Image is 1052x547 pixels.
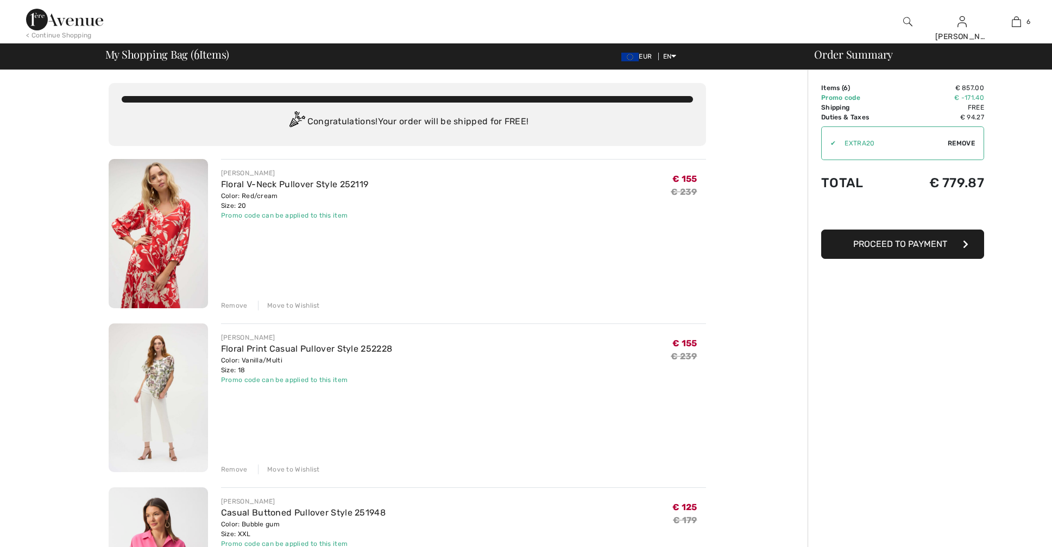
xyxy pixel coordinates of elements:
[948,138,975,148] span: Remove
[221,465,248,474] div: Remove
[897,164,984,201] td: € 779.87
[801,49,1045,60] div: Order Summary
[221,375,392,385] div: Promo code can be applied to this item
[957,16,967,27] a: Sign In
[990,15,1043,28] a: 6
[221,507,386,518] a: Casual Buttoned Pullover Style 251948
[897,112,984,122] td: € 94.27
[903,15,912,28] img: search the website
[821,112,897,122] td: Duties & Taxes
[821,103,897,112] td: Shipping
[109,323,208,473] img: Floral Print Casual Pullover Style 252228
[194,46,199,60] span: 6
[663,53,677,60] span: EN
[853,239,947,249] span: Proceed to Payment
[258,301,320,310] div: Move to Wishlist
[821,93,897,103] td: Promo code
[221,301,248,310] div: Remove
[221,191,369,211] div: Color: Red/cream Size: 20
[897,93,984,103] td: € -171.40
[843,84,848,92] span: 6
[671,351,697,361] s: € 239
[26,9,103,30] img: 1ère Avenue
[822,138,836,148] div: ✔
[821,201,984,226] iframe: PayPal
[821,83,897,93] td: Items ( )
[1012,15,1021,28] img: My Bag
[221,355,392,375] div: Color: Vanilla/Multi Size: 18
[258,465,320,474] div: Move to Wishlist
[105,49,230,60] span: My Shopping Bag ( Items)
[897,83,984,93] td: € 857.00
[221,168,369,178] div: [PERSON_NAME]
[621,53,656,60] span: EUR
[286,111,307,133] img: Congratulation2.svg
[221,344,392,354] a: Floral Print Casual Pullover Style 252228
[221,333,392,342] div: [PERSON_NAME]
[1026,17,1030,27] span: 6
[221,497,386,506] div: [PERSON_NAME]
[836,127,948,160] input: Promo code
[621,53,639,61] img: Euro
[221,179,369,189] a: Floral V-Neck Pullover Style 252119
[821,230,984,259] button: Proceed to Payment
[935,31,988,42] div: [PERSON_NAME]
[672,338,697,348] span: € 155
[122,111,693,133] div: Congratulations! Your order will be shipped for FREE!
[673,515,697,525] s: € 179
[671,187,697,197] s: € 239
[221,519,386,539] div: Color: Bubble gum Size: XXL
[26,30,92,40] div: < Continue Shopping
[672,502,697,512] span: € 125
[821,164,897,201] td: Total
[109,159,208,308] img: Floral V-Neck Pullover Style 252119
[957,15,967,28] img: My Info
[672,174,697,184] span: € 155
[221,211,369,220] div: Promo code can be applied to this item
[897,103,984,112] td: Free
